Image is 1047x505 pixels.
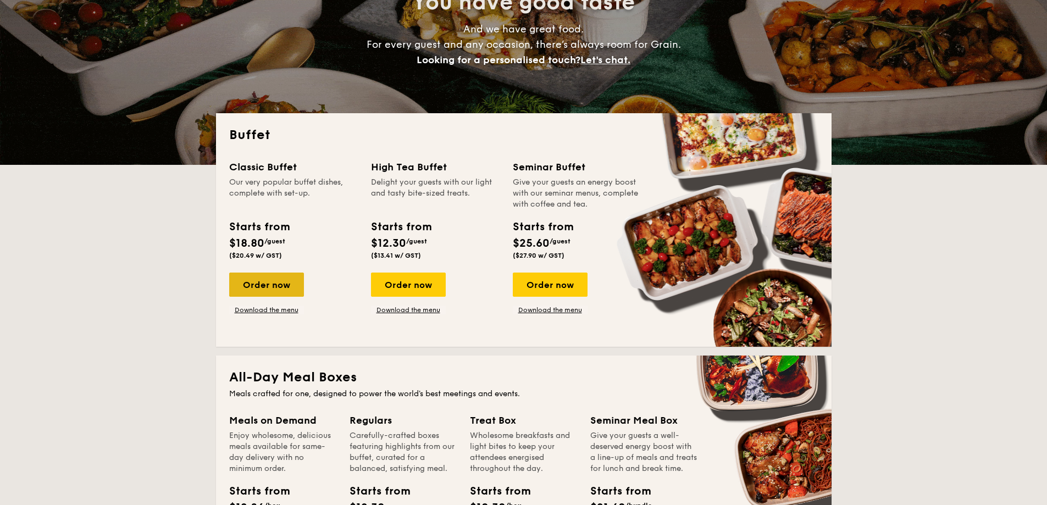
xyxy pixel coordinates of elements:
div: Starts from [513,219,573,235]
span: $12.30 [371,237,406,250]
div: Order now [513,273,588,297]
span: $18.80 [229,237,264,250]
span: Let's chat. [580,54,630,66]
div: Order now [371,273,446,297]
div: Meals on Demand [229,413,336,428]
div: Starts from [371,219,431,235]
div: High Tea Buffet [371,159,500,175]
span: /guest [264,237,285,245]
div: Starts from [470,483,519,500]
div: Treat Box [470,413,577,428]
div: Enjoy wholesome, delicious meals available for same-day delivery with no minimum order. [229,430,336,474]
span: Looking for a personalised touch? [417,54,580,66]
div: Carefully-crafted boxes featuring highlights from our buffet, curated for a balanced, satisfying ... [350,430,457,474]
div: Delight your guests with our light and tasty bite-sized treats. [371,177,500,210]
div: Starts from [350,483,399,500]
div: Starts from [590,483,640,500]
span: And we have great food. For every guest and any occasion, there’s always room for Grain. [367,23,681,66]
div: Order now [229,273,304,297]
div: Give your guests a well-deserved energy boost with a line-up of meals and treats for lunch and br... [590,430,697,474]
div: Seminar Buffet [513,159,641,175]
h2: Buffet [229,126,818,144]
div: Starts from [229,483,279,500]
a: Download the menu [371,306,446,314]
h2: All-Day Meal Boxes [229,369,818,386]
div: Our very popular buffet dishes, complete with set-up. [229,177,358,210]
div: Seminar Meal Box [590,413,697,428]
div: Regulars [350,413,457,428]
a: Download the menu [513,306,588,314]
span: /guest [550,237,570,245]
div: Classic Buffet [229,159,358,175]
span: /guest [406,237,427,245]
span: ($20.49 w/ GST) [229,252,282,259]
span: ($27.90 w/ GST) [513,252,564,259]
div: Starts from [229,219,289,235]
div: Give your guests an energy boost with our seminar menus, complete with coffee and tea. [513,177,641,210]
a: Download the menu [229,306,304,314]
div: Wholesome breakfasts and light bites to keep your attendees energised throughout the day. [470,430,577,474]
span: ($13.41 w/ GST) [371,252,421,259]
span: $25.60 [513,237,550,250]
div: Meals crafted for one, designed to power the world's best meetings and events. [229,389,818,399]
